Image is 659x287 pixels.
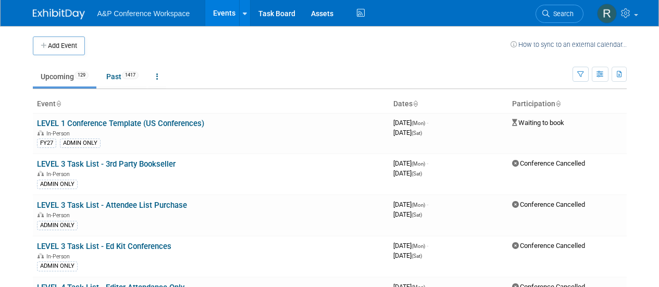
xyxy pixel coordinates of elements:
[46,171,73,178] span: In-Person
[412,243,425,249] span: (Mon)
[412,202,425,208] span: (Mon)
[427,242,428,249] span: -
[393,169,422,177] span: [DATE]
[46,253,73,260] span: In-Person
[33,95,389,113] th: Event
[122,71,139,79] span: 1417
[37,119,204,128] a: LEVEL 1 Conference Template (US Conferences)
[512,119,564,127] span: Waiting to book
[97,9,190,18] span: A&P Conference Workspace
[60,139,101,148] div: ADMIN ONLY
[413,99,418,108] a: Sort by Start Date
[46,130,73,137] span: In-Person
[508,95,627,113] th: Participation
[37,159,176,169] a: LEVEL 3 Task List - 3rd Party Bookseller
[393,210,422,218] span: [DATE]
[37,201,187,210] a: LEVEL 3 Task List - Attendee List Purchase
[38,253,44,258] img: In-Person Event
[427,119,428,127] span: -
[33,9,85,19] img: ExhibitDay
[37,180,78,189] div: ADMIN ONLY
[412,120,425,126] span: (Mon)
[412,212,422,218] span: (Sat)
[37,221,78,230] div: ADMIN ONLY
[427,201,428,208] span: -
[38,171,44,176] img: In-Person Event
[427,159,428,167] span: -
[412,253,422,259] span: (Sat)
[412,130,422,136] span: (Sat)
[46,212,73,219] span: In-Person
[56,99,61,108] a: Sort by Event Name
[38,130,44,135] img: In-Person Event
[33,36,85,55] button: Add Event
[512,159,585,167] span: Conference Cancelled
[393,252,422,259] span: [DATE]
[512,242,585,249] span: Conference Cancelled
[393,159,428,167] span: [DATE]
[38,212,44,217] img: In-Person Event
[98,67,146,86] a: Past1417
[393,201,428,208] span: [DATE]
[37,242,171,251] a: LEVEL 3 Task List - Ed Kit Conferences
[597,4,617,23] img: Rosamund Jubber
[393,119,428,127] span: [DATE]
[393,242,428,249] span: [DATE]
[33,67,96,86] a: Upcoming129
[393,129,422,136] span: [DATE]
[550,10,574,18] span: Search
[512,201,585,208] span: Conference Cancelled
[37,139,56,148] div: FY27
[511,41,627,48] a: How to sync to an external calendar...
[389,95,508,113] th: Dates
[412,171,422,177] span: (Sat)
[74,71,89,79] span: 129
[555,99,561,108] a: Sort by Participation Type
[412,161,425,167] span: (Mon)
[536,5,583,23] a: Search
[37,261,78,271] div: ADMIN ONLY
